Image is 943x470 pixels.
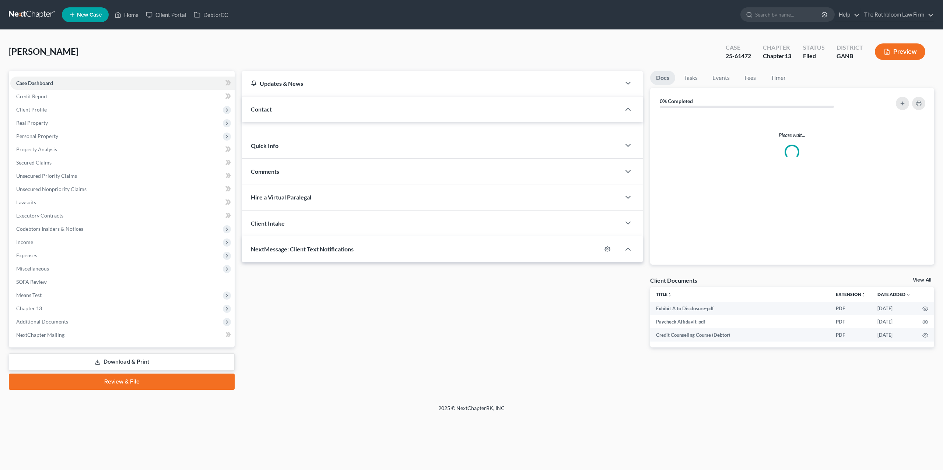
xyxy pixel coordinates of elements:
[830,315,872,328] td: PDF
[861,293,866,297] i: unfold_more
[650,315,830,328] td: Paycheck Affidavit-pdf
[835,8,860,21] a: Help
[16,186,87,192] span: Unsecured Nonpriority Claims
[836,291,866,297] a: Extensionunfold_more
[251,194,311,201] span: Hire a Virtual Paralegal
[656,291,672,297] a: Titleunfold_more
[803,43,825,52] div: Status
[111,8,142,21] a: Home
[16,80,53,86] span: Case Dashboard
[16,146,57,152] span: Property Analysis
[763,52,791,60] div: Chapter
[650,302,830,315] td: Exhibit A to Disclosure-pdf
[16,212,63,219] span: Executory Contracts
[16,173,77,179] span: Unsecured Priority Claims
[872,302,916,315] td: [DATE]
[650,71,675,85] a: Docs
[726,52,751,60] div: 25-61472
[860,8,934,21] a: The Rothbloom Law Firm
[872,328,916,342] td: [DATE]
[660,98,693,104] strong: 0% Completed
[262,404,681,418] div: 2025 © NextChapterBK, INC
[837,43,863,52] div: District
[190,8,232,21] a: DebtorCC
[765,71,792,85] a: Timer
[251,168,279,175] span: Comments
[906,293,911,297] i: expand_more
[10,143,235,156] a: Property Analysis
[16,332,64,338] span: NextChapter Mailing
[707,71,736,85] a: Events
[16,93,48,99] span: Credit Report
[726,43,751,52] div: Case
[16,133,58,139] span: Personal Property
[251,106,272,113] span: Contact
[830,302,872,315] td: PDF
[10,275,235,289] a: SOFA Review
[16,265,49,272] span: Miscellaneous
[656,131,928,139] p: Please wait...
[16,252,37,258] span: Expenses
[10,328,235,342] a: NextChapter Mailing
[650,276,697,284] div: Client Documents
[251,245,354,252] span: NextMessage: Client Text Notifications
[16,159,52,166] span: Secured Claims
[913,278,931,283] a: View All
[755,8,823,21] input: Search by name...
[16,279,47,285] span: SOFA Review
[10,77,235,90] a: Case Dashboard
[142,8,190,21] a: Client Portal
[251,142,278,149] span: Quick Info
[763,43,791,52] div: Chapter
[16,305,42,311] span: Chapter 13
[16,120,48,126] span: Real Property
[16,226,83,232] span: Codebtors Insiders & Notices
[16,239,33,245] span: Income
[10,169,235,183] a: Unsecured Priority Claims
[251,79,612,87] div: Updates & News
[10,196,235,209] a: Lawsuits
[803,52,825,60] div: Filed
[16,318,68,325] span: Additional Documents
[875,43,925,60] button: Preview
[77,12,102,18] span: New Case
[667,293,672,297] i: unfold_more
[650,328,830,342] td: Credit Counseling Course (Debtor)
[678,71,704,85] a: Tasks
[16,199,36,205] span: Lawsuits
[10,209,235,222] a: Executory Contracts
[10,183,235,196] a: Unsecured Nonpriority Claims
[739,71,762,85] a: Fees
[10,156,235,169] a: Secured Claims
[877,291,911,297] a: Date Added expand_more
[9,353,235,371] a: Download & Print
[251,220,285,227] span: Client Intake
[837,52,863,60] div: GANB
[785,52,791,59] span: 13
[10,90,235,103] a: Credit Report
[830,328,872,342] td: PDF
[16,292,42,298] span: Means Test
[16,106,47,113] span: Client Profile
[9,374,235,390] a: Review & File
[9,46,78,57] span: [PERSON_NAME]
[872,315,916,328] td: [DATE]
